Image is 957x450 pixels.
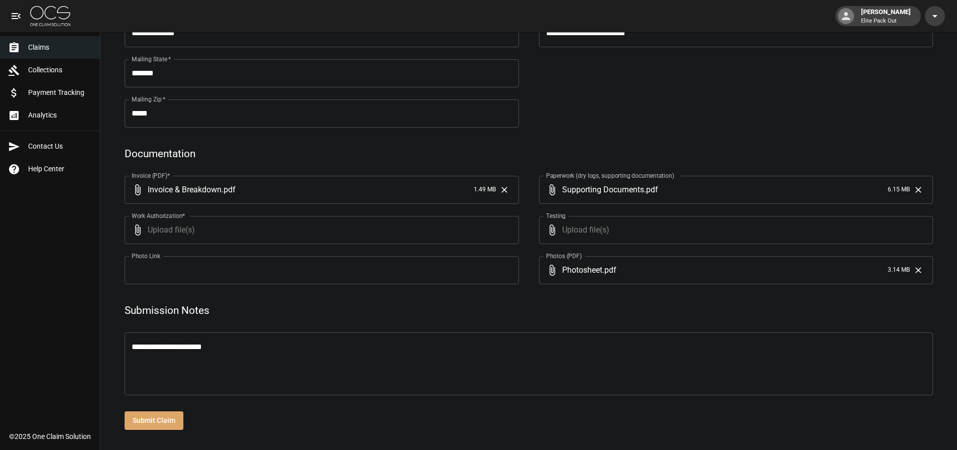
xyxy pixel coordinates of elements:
[6,6,26,26] button: open drawer
[602,264,616,276] span: . pdf
[9,431,91,441] div: © 2025 One Claim Solution
[857,7,915,25] div: [PERSON_NAME]
[562,216,906,244] span: Upload file(s)
[28,110,92,121] span: Analytics
[28,65,92,75] span: Collections
[888,265,910,275] span: 3.14 MB
[644,184,658,195] span: . pdf
[148,184,222,195] span: Invoice & Breakdown
[911,182,926,197] button: Clear
[546,252,582,260] label: Photos (PDF)
[222,184,236,195] span: . pdf
[125,411,183,430] button: Submit Claim
[28,164,92,174] span: Help Center
[497,182,512,197] button: Clear
[132,252,160,260] label: Photo Link
[562,184,644,195] span: Supporting Documents
[132,95,166,103] label: Mailing Zip
[132,211,185,220] label: Work Authorization*
[30,6,70,26] img: ocs-logo-white-transparent.png
[132,171,170,180] label: Invoice (PDF)*
[474,185,496,195] span: 1.49 MB
[911,263,926,278] button: Clear
[28,42,92,53] span: Claims
[562,264,602,276] span: Photosheet
[132,55,171,63] label: Mailing State
[546,211,566,220] label: Testing
[148,216,492,244] span: Upload file(s)
[546,171,674,180] label: Paperwork (dry logs, supporting documentation)
[28,87,92,98] span: Payment Tracking
[888,185,910,195] span: 6.15 MB
[28,141,92,152] span: Contact Us
[861,17,911,26] p: Elite Pack Out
